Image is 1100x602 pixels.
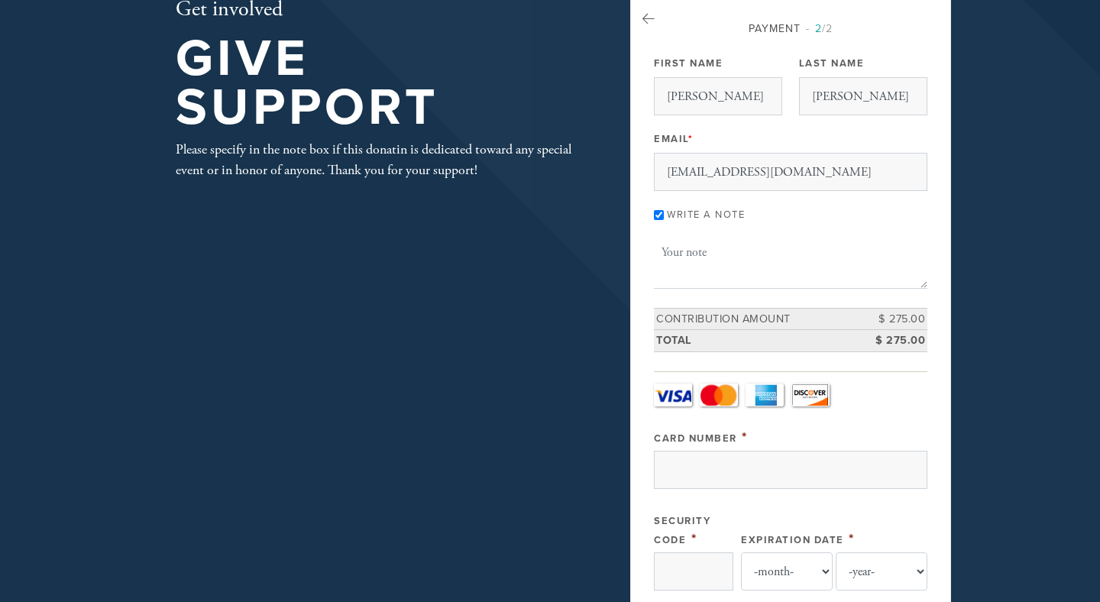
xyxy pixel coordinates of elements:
[742,429,748,445] span: This field is required.
[849,530,855,547] span: This field is required.
[688,133,694,145] span: This field is required.
[791,384,830,406] a: Discover
[654,57,723,70] label: First Name
[815,22,822,35] span: 2
[654,132,693,146] label: Email
[700,384,738,406] a: MasterCard
[806,22,833,35] span: /2
[859,330,927,352] td: $ 275.00
[859,308,927,330] td: $ 275.00
[741,534,844,546] label: Expiration Date
[691,530,697,547] span: This field is required.
[654,384,692,406] a: Visa
[667,209,745,221] label: Write a note
[654,515,710,546] label: Security Code
[654,308,859,330] td: Contribution Amount
[746,384,784,406] a: Amex
[176,139,581,180] div: Please specify in the note box if this donatin is dedicated toward any special event or in honor ...
[799,57,865,70] label: Last Name
[176,34,581,133] h1: Give Support
[654,330,859,352] td: Total
[654,432,737,445] label: Card Number
[741,552,833,591] select: Expiration Date month
[654,21,927,37] div: Payment
[836,552,927,591] select: Expiration Date year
